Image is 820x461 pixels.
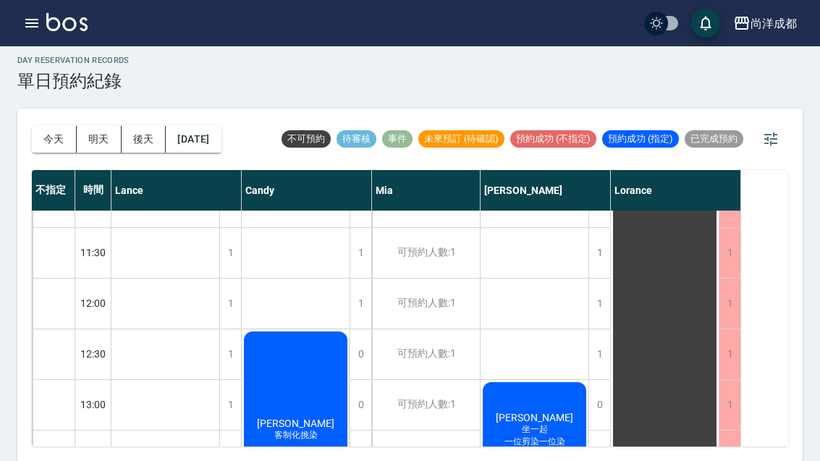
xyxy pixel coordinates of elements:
div: 可預約人數:1 [372,279,480,329]
div: 12:00 [75,278,111,329]
div: 1 [719,228,740,278]
div: Candy [242,170,372,211]
div: 可預約人數:1 [372,329,480,379]
div: 11:30 [75,227,111,278]
h2: day Reservation records [17,56,130,65]
div: 12:30 [75,329,111,379]
div: 1 [719,329,740,379]
span: 坐一起 [519,423,551,436]
span: 事件 [382,132,413,145]
div: 1 [219,279,241,329]
span: 未來預訂 (待確認) [418,132,504,145]
span: 預約成功 (指定) [602,132,679,145]
div: 1 [350,228,371,278]
div: 13:00 [75,379,111,430]
span: 客制化挑染 [271,429,321,441]
img: Logo [46,13,88,31]
button: 尚洋成都 [727,9,803,38]
span: [PERSON_NAME] [254,418,337,429]
div: 1 [219,228,241,278]
div: 尚洋成都 [751,14,797,33]
span: 已完成預約 [685,132,743,145]
div: 1 [219,329,241,379]
span: 不可預約 [282,132,331,145]
div: [PERSON_NAME] [481,170,611,211]
div: 不指定 [32,170,75,211]
button: 後天 [122,126,166,153]
button: 明天 [77,126,122,153]
div: Mia [372,170,481,211]
div: 時間 [75,170,111,211]
span: [PERSON_NAME] [493,412,576,423]
div: 1 [719,279,740,329]
div: 1 [719,380,740,430]
h3: 單日預約紀錄 [17,71,130,91]
div: Lorance [611,170,741,211]
span: 一位剪染一位染 [502,436,568,448]
div: 0 [350,380,371,430]
div: 0 [588,380,610,430]
button: save [691,9,720,38]
div: 可預約人數:1 [372,228,480,278]
div: 1 [588,228,610,278]
button: [DATE] [166,126,221,153]
div: Lance [111,170,242,211]
div: 1 [588,329,610,379]
div: 0 [350,329,371,379]
div: 1 [219,380,241,430]
button: 今天 [32,126,77,153]
span: 預約成功 (不指定) [510,132,596,145]
div: 1 [588,279,610,329]
div: 1 [350,279,371,329]
div: 可預約人數:1 [372,380,480,430]
span: 待審核 [337,132,376,145]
